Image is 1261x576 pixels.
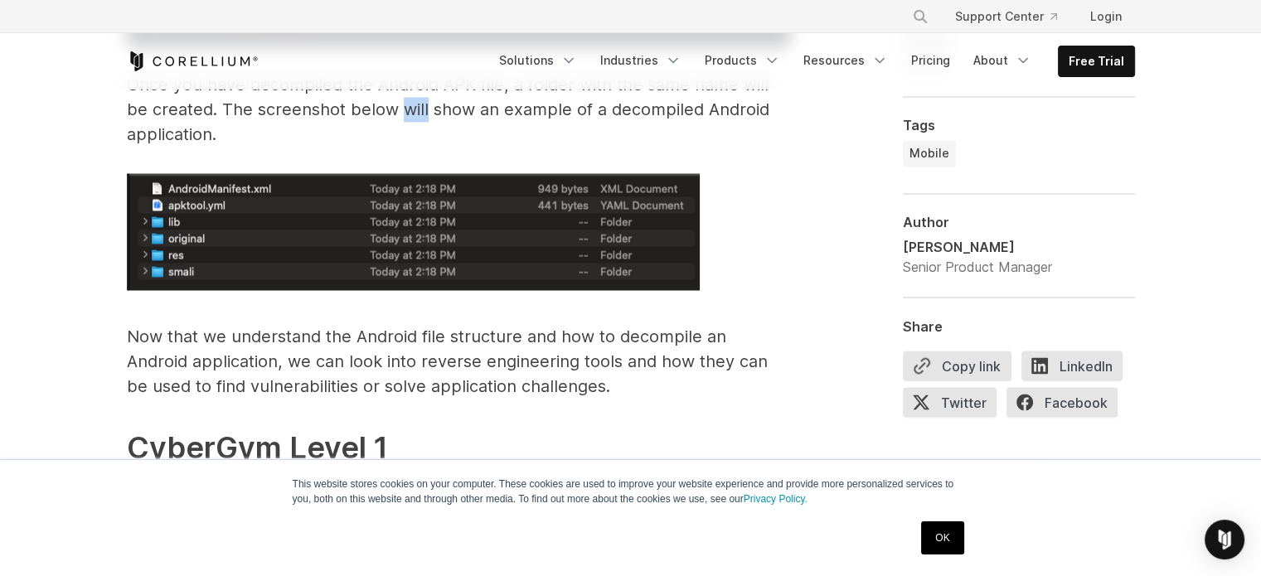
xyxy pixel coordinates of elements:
[903,351,1011,380] button: Copy link
[909,145,949,162] span: Mobile
[127,51,259,71] a: Corellium Home
[903,117,1135,133] div: Tags
[903,214,1135,230] div: Author
[903,140,956,167] a: Mobile
[489,46,1135,77] div: Navigation Menu
[1021,351,1123,380] span: LinkedIn
[127,428,388,465] strong: CyberGym Level 1
[293,477,969,506] p: This website stores cookies on your computer. These cookies are used to improve your website expe...
[963,46,1041,75] a: About
[903,317,1135,334] div: Share
[903,237,1052,257] div: [PERSON_NAME]
[942,2,1070,31] a: Support Center
[127,323,790,398] p: Now that we understand the Android file structure and how to decompile an Android application, we...
[901,46,960,75] a: Pricing
[903,257,1052,277] div: Senior Product Manager
[590,46,691,75] a: Industries
[1006,387,1128,424] a: Facebook
[905,2,935,31] button: Search
[127,173,700,290] img: Example of a decompiled android application.
[921,521,963,554] a: OK
[903,387,1006,424] a: Twitter
[695,46,790,75] a: Products
[903,387,997,417] span: Twitter
[1021,351,1132,387] a: LinkedIn
[1059,46,1134,76] a: Free Trial
[1006,387,1118,417] span: Facebook
[127,72,790,147] p: Once you have decompiled the Android APK file, a folder with the same name will be created. The s...
[1205,520,1244,559] div: Open Intercom Messenger
[489,46,587,75] a: Solutions
[793,46,898,75] a: Resources
[1077,2,1135,31] a: Login
[744,493,808,505] a: Privacy Policy.
[892,2,1135,31] div: Navigation Menu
